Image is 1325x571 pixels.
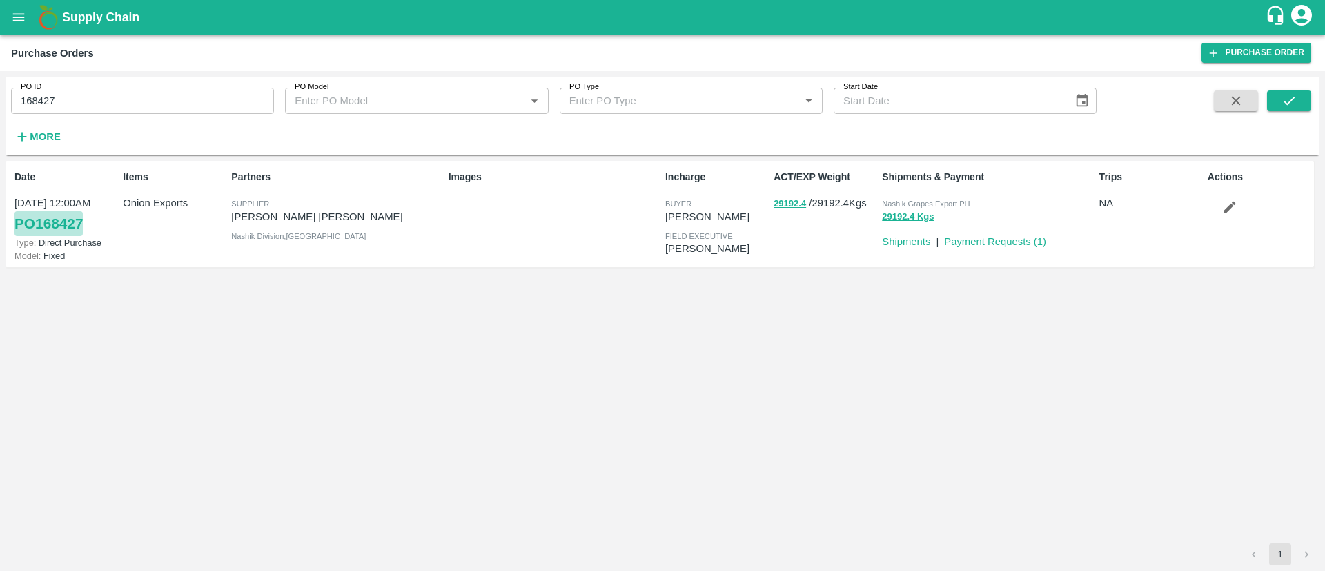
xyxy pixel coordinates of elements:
[14,211,83,236] a: PO168427
[774,196,806,212] button: 29192.4
[882,200,970,208] span: Nashik Grapes Export PH
[449,170,660,184] p: Images
[14,251,41,261] span: Model:
[231,200,269,208] span: Supplier
[11,125,64,148] button: More
[882,209,934,225] button: 29192.4 Kgs
[21,81,41,93] label: PO ID
[231,209,442,224] p: [PERSON_NAME] [PERSON_NAME]
[525,92,543,110] button: Open
[35,3,62,31] img: logo
[1289,3,1314,32] div: account of current user
[665,209,768,224] p: [PERSON_NAME]
[1201,43,1311,63] a: Purchase Order
[665,170,768,184] p: Incharge
[123,170,226,184] p: Items
[834,88,1063,114] input: Start Date
[123,195,226,211] p: Onion Exports
[295,81,329,93] label: PO Model
[11,44,94,62] div: Purchase Orders
[569,81,599,93] label: PO Type
[665,200,691,208] span: buyer
[930,229,939,249] div: |
[231,232,366,240] span: Nashik Division , [GEOGRAPHIC_DATA]
[3,1,35,33] button: open drawer
[14,249,117,262] p: Fixed
[882,170,1093,184] p: Shipments & Payment
[1099,195,1202,211] p: NA
[11,88,274,114] input: Enter PO ID
[1208,170,1311,184] p: Actions
[1265,5,1289,30] div: customer-support
[843,81,878,93] label: Start Date
[14,195,117,211] p: [DATE] 12:00AM
[30,131,61,142] strong: More
[62,10,139,24] b: Supply Chain
[944,236,1046,247] a: Payment Requests (1)
[1269,543,1291,565] button: page 1
[774,170,876,184] p: ACT/EXP Weight
[62,8,1265,27] a: Supply Chain
[800,92,818,110] button: Open
[1241,543,1319,565] nav: pagination navigation
[1069,88,1095,114] button: Choose date
[14,238,36,248] span: Type:
[1099,170,1202,184] p: Trips
[14,170,117,184] p: Date
[774,195,876,211] p: / 29192.4 Kgs
[882,236,930,247] a: Shipments
[289,92,503,110] input: Enter PO Model
[231,170,442,184] p: Partners
[564,92,778,110] input: Enter PO Type
[665,232,733,240] span: field executive
[665,241,768,256] p: [PERSON_NAME]
[14,236,117,249] p: Direct Purchase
